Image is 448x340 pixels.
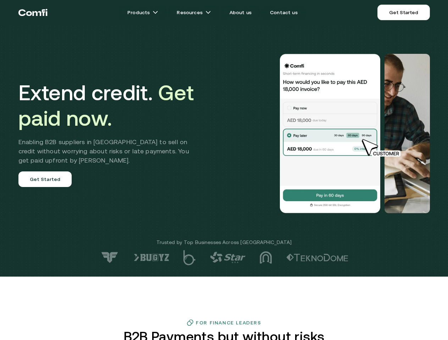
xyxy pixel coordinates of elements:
img: logo-7 [100,251,120,263]
a: Productsarrow icons [119,5,167,19]
h3: For Finance Leaders [196,320,261,325]
a: About us [221,5,260,19]
a: Get Started [377,5,430,20]
img: logo-2 [286,254,348,261]
img: logo-6 [134,254,169,261]
img: arrow icons [153,10,158,15]
img: Would you like to pay this AED 18,000.00 invoice? [279,54,382,213]
img: arrow icons [205,10,211,15]
a: Contact us [261,5,306,19]
img: logo-5 [183,250,196,265]
img: cursor [356,138,408,158]
img: Would you like to pay this AED 18,000.00 invoice? [385,54,430,213]
a: Get Started [18,171,72,187]
a: Return to the top of the Comfi home page [18,2,48,23]
img: finance [187,319,194,326]
img: logo-3 [260,251,272,264]
img: logo-4 [210,252,245,263]
h2: Enabling B2B suppliers in [GEOGRAPHIC_DATA] to sell on credit without worrying about risks or lat... [18,137,200,165]
a: Resourcesarrow icons [168,5,219,19]
h1: Extend credit. [18,80,200,131]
